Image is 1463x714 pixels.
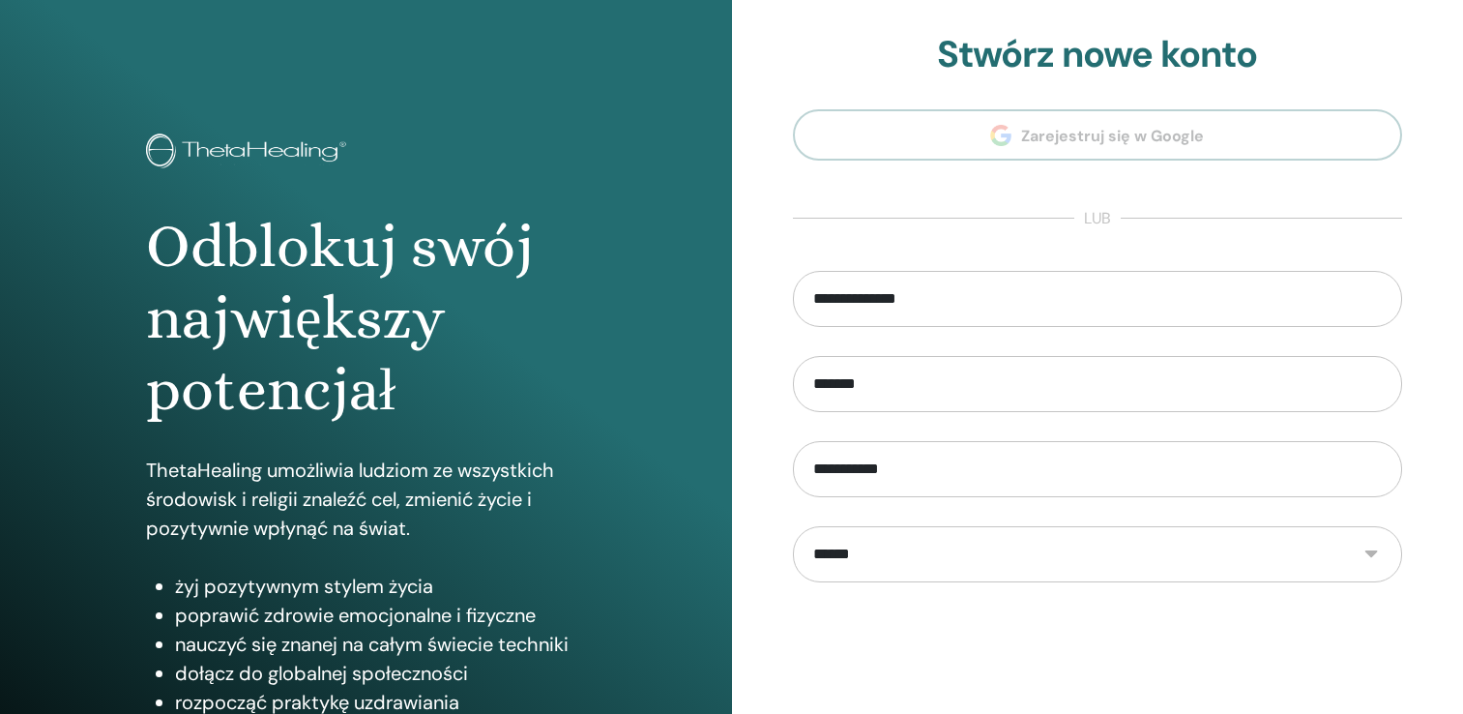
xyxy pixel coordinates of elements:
span: lub [1074,207,1121,230]
p: ThetaHealing umożliwia ludziom ze wszystkich środowisk i religii znaleźć cel, zmienić życie i poz... [146,456,585,543]
iframe: reCAPTCHA [951,611,1244,687]
li: poprawić zdrowie emocjonalne i fizyczne [175,601,585,630]
h1: Odblokuj swój największy potencjał [146,211,585,427]
li: dołącz do globalnej społeczności [175,659,585,688]
h2: Stwórz nowe konto [793,33,1403,77]
li: nauczyć się znanej na całym świecie techniki [175,630,585,659]
li: żyj pozytywnym stylem życia [175,572,585,601]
